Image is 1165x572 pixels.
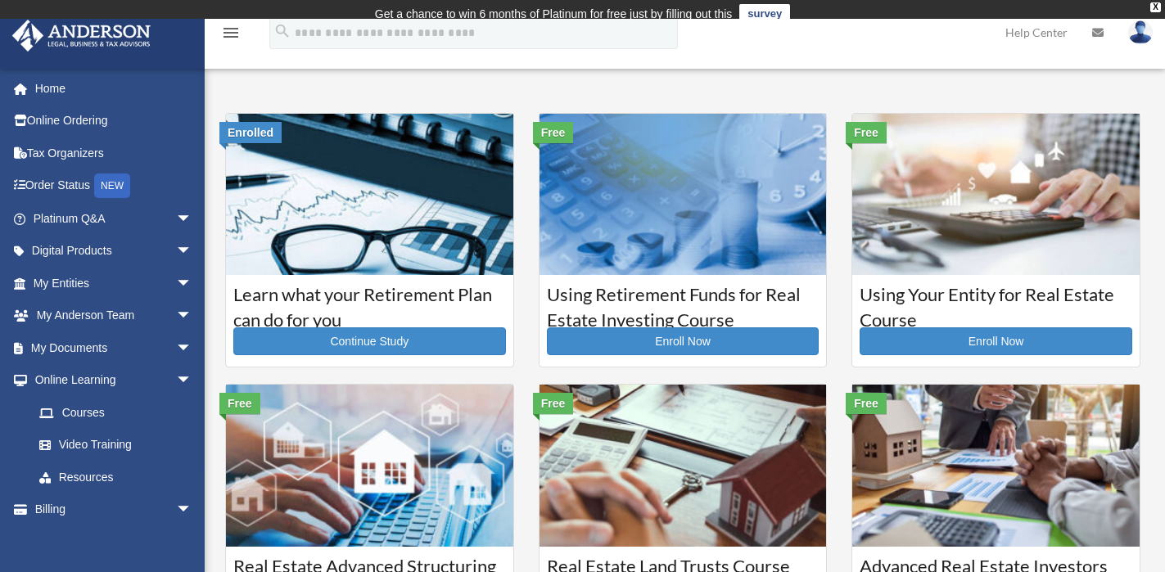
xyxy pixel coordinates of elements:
a: Resources [23,461,217,493]
h3: Learn what your Retirement Plan can do for you [233,282,506,323]
h3: Using Retirement Funds for Real Estate Investing Course [547,282,820,323]
div: Free [219,393,260,414]
a: Enroll Now [860,327,1132,355]
a: Digital Productsarrow_drop_down [11,235,217,268]
span: arrow_drop_down [176,300,209,333]
a: Platinum Q&Aarrow_drop_down [11,202,217,235]
div: NEW [94,173,130,198]
div: Free [533,393,574,414]
span: arrow_drop_down [176,364,209,398]
div: Free [533,122,574,143]
a: Enroll Now [547,327,820,355]
a: Tax Organizers [11,137,217,169]
span: arrow_drop_down [176,493,209,527]
a: My Entitiesarrow_drop_down [11,267,217,300]
a: My Documentsarrow_drop_down [11,331,217,364]
div: Get a chance to win 6 months of Platinum for free just by filling out this [375,4,733,24]
span: arrow_drop_down [176,202,209,236]
a: Online Learningarrow_drop_down [11,364,217,397]
i: menu [221,23,241,43]
div: Enrolled [219,122,282,143]
a: Home [11,72,217,105]
img: Anderson Advisors Platinum Portal [7,20,156,52]
span: arrow_drop_down [176,331,209,365]
span: arrow_drop_down [176,267,209,300]
div: close [1150,2,1161,12]
a: Order StatusNEW [11,169,217,203]
div: Free [846,122,887,143]
a: Online Ordering [11,105,217,137]
a: Video Training [23,429,217,462]
a: Courses [23,396,209,429]
img: User Pic [1128,20,1153,44]
a: Billingarrow_drop_down [11,493,217,526]
div: Free [846,393,887,414]
a: menu [221,29,241,43]
a: Continue Study [233,327,506,355]
i: search [273,22,291,40]
h3: Using Your Entity for Real Estate Course [860,282,1132,323]
a: survey [739,4,790,24]
a: My Anderson Teamarrow_drop_down [11,300,217,332]
span: arrow_drop_down [176,235,209,268]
